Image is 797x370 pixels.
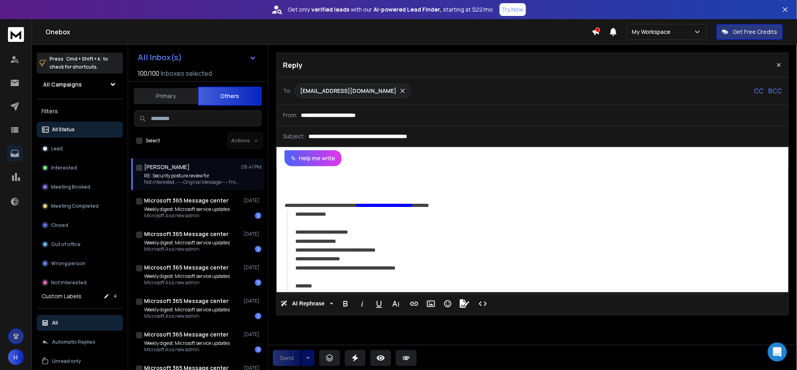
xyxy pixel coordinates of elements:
[733,28,777,36] p: Get Free Credits
[37,236,123,252] button: Out of office
[632,28,674,36] p: My Workspace
[144,163,190,171] h1: [PERSON_NAME]
[45,27,592,37] h1: Onebox
[283,87,292,95] p: To:
[37,334,123,350] button: Automatic Replies
[279,296,335,312] button: AI Rephrase
[52,320,58,326] p: All
[423,296,439,312] button: Insert Image (⌘P)
[131,49,263,65] button: All Inbox(s)
[255,313,261,319] div: 1
[283,111,298,119] p: From:
[161,69,212,78] h3: Inboxes selected
[144,297,229,305] h1: Microsoft 365 Message center
[285,150,342,166] button: Help me write
[255,346,261,353] div: 1
[37,141,123,157] button: Lead
[241,164,261,170] p: 08:41 PM
[138,53,182,61] h1: All Inbox(s)
[440,296,455,312] button: Emoticons
[502,6,524,14] p: Try Now
[144,279,230,286] p: Microsoft As a new admin
[144,346,230,353] p: Microsoft As a new admin
[243,197,261,204] p: [DATE]
[8,27,24,42] img: logo
[300,87,396,95] p: [EMAIL_ADDRESS][DOMAIN_NAME]
[51,146,63,152] p: Lead
[768,342,787,362] div: Open Intercom Messenger
[144,331,229,339] h1: Microsoft 365 Message center
[457,296,472,312] button: Signature
[42,292,81,300] h3: Custom Labels
[255,246,261,252] div: 1
[754,86,764,96] p: CC
[43,81,82,89] h1: All Campaigns
[144,340,230,346] p: Weekly digest: Microsoft service updates
[52,126,75,133] p: All Status
[51,241,81,248] p: Out of office
[37,275,123,291] button: Not Interested
[355,296,370,312] button: Italic (⌘I)
[144,313,230,319] p: Microsoft As a new admin
[51,165,77,171] p: Interested
[388,296,403,312] button: More Text
[37,106,123,117] h3: Filters
[52,339,95,345] p: Automatic Replies
[716,24,783,40] button: Get Free Credits
[134,87,198,105] button: Primary
[37,77,123,92] button: All Campaigns
[138,69,159,78] span: 100 / 100
[372,296,387,312] button: Underline (⌘U)
[37,256,123,272] button: Wrong person
[37,315,123,331] button: All
[51,260,85,267] p: Wrong person
[51,222,68,228] p: Closed
[144,206,230,213] p: Weekly digest: Microsoft service updates
[144,264,229,272] h1: Microsoft 365 Message center
[338,296,353,312] button: Bold (⌘B)
[51,279,87,286] p: Not Interested
[288,6,493,14] p: Get only with our starting at $22/mo
[243,298,261,304] p: [DATE]
[8,349,24,365] button: H
[243,264,261,271] p: [DATE]
[37,179,123,195] button: Meeting Booked
[37,217,123,233] button: Closed
[312,6,350,14] strong: verified leads
[198,87,262,106] button: Others
[52,358,81,364] p: Unread only
[144,307,230,313] p: Weekly digest: Microsoft service updates
[144,197,229,205] h1: Microsoft 365 Message center
[146,138,160,144] label: Select
[144,273,230,279] p: Weekly digest: Microsoft service updates
[500,3,526,16] button: Try Now
[37,122,123,138] button: All Status
[144,246,230,252] p: Microsoft As a new admin
[374,6,442,14] strong: AI-powered Lead Finder,
[51,184,90,190] p: Meeting Booked
[243,231,261,237] p: [DATE]
[255,279,261,286] div: 1
[255,213,261,219] div: 1
[144,240,230,246] p: Weekly digest: Microsoft service updates
[144,213,230,219] p: Microsoft As a new admin
[283,132,305,140] p: Subject:
[51,203,99,209] p: Meeting Completed
[769,86,782,96] p: BCC
[407,296,422,312] button: Insert Link (⌘K)
[65,54,101,63] span: Cmd + Shift + k
[37,198,123,214] button: Meeting Completed
[475,296,490,312] button: Code View
[37,353,123,369] button: Unread only
[144,179,240,185] p: Not interested. -----Original Message----- From:
[283,59,303,71] p: Reply
[291,300,326,307] span: AI Rephrase
[144,173,240,179] p: RE: Security posture review for
[243,331,261,338] p: [DATE]
[49,55,108,71] p: Press to check for shortcuts.
[144,230,229,238] h1: Microsoft 365 Message center
[37,160,123,176] button: Interested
